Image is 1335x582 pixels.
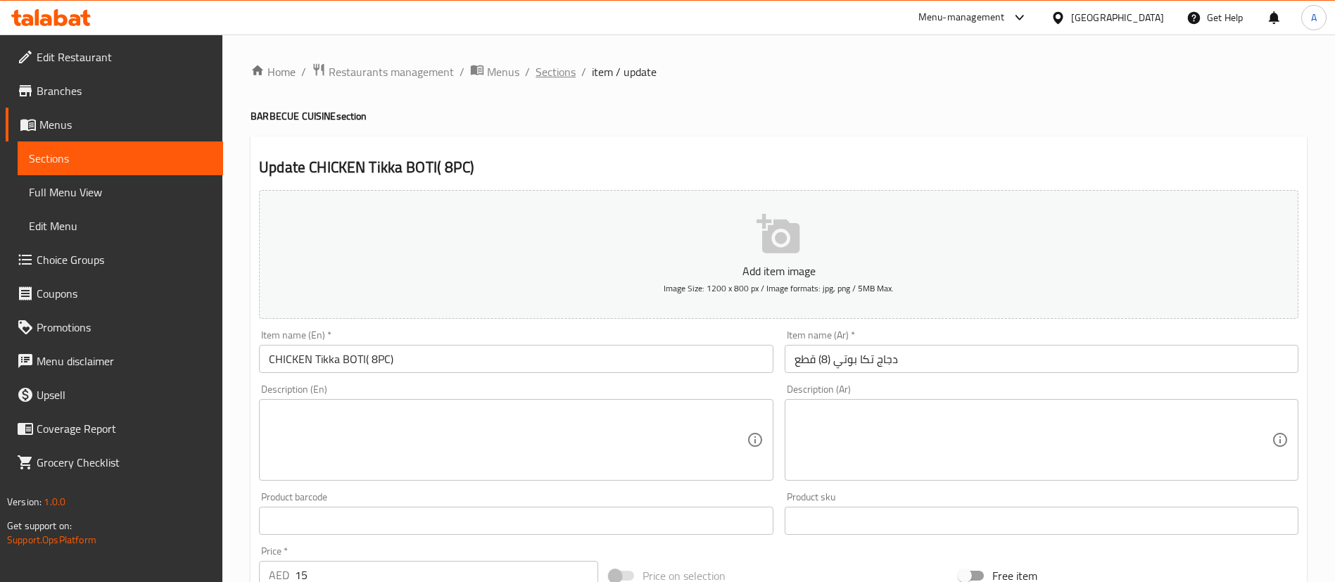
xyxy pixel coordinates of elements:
span: Version: [7,493,42,511]
a: Menus [470,63,519,81]
a: Branches [6,74,223,108]
span: Full Menu View [29,184,212,201]
input: Please enter product barcode [259,507,773,535]
span: item / update [592,63,657,80]
a: Restaurants management [312,63,454,81]
span: Coupons [37,285,212,302]
span: Grocery Checklist [37,454,212,471]
span: Edit Restaurant [37,49,212,65]
span: Promotions [37,319,212,336]
span: Upsell [37,386,212,403]
nav: breadcrumb [251,63,1307,81]
p: Add item image [281,262,1277,279]
li: / [301,63,306,80]
h4: BARBECUE CUISINE section [251,109,1307,123]
div: Menu-management [918,9,1005,26]
span: Restaurants management [329,63,454,80]
h2: Update CHICKEN Tikka BOTI( 8PC) [259,157,1298,178]
div: [GEOGRAPHIC_DATA] [1071,10,1164,25]
input: Enter name En [259,345,773,373]
a: Grocery Checklist [6,445,223,479]
a: Promotions [6,310,223,344]
a: Menus [6,108,223,141]
span: Branches [37,82,212,99]
span: Menu disclaimer [37,353,212,369]
li: / [525,63,530,80]
a: Full Menu View [18,175,223,209]
span: 1.0.0 [44,493,65,511]
span: Edit Menu [29,217,212,234]
a: Menu disclaimer [6,344,223,378]
a: Sections [18,141,223,175]
span: Image Size: 1200 x 800 px / Image formats: jpg, png / 5MB Max. [664,280,894,296]
a: Choice Groups [6,243,223,277]
button: Add item imageImage Size: 1200 x 800 px / Image formats: jpg, png / 5MB Max. [259,190,1298,319]
a: Edit Restaurant [6,40,223,74]
a: Coverage Report [6,412,223,445]
a: Sections [536,63,576,80]
span: Menus [39,116,212,133]
a: Home [251,63,296,80]
span: Coverage Report [37,420,212,437]
a: Support.OpsPlatform [7,531,96,549]
span: Sections [29,150,212,167]
li: / [581,63,586,80]
a: Edit Menu [18,209,223,243]
span: Choice Groups [37,251,212,268]
a: Upsell [6,378,223,412]
input: Please enter product sku [785,507,1298,535]
li: / [460,63,464,80]
span: Menus [487,63,519,80]
input: Enter name Ar [785,345,1298,373]
span: A [1311,10,1317,25]
span: Get support on: [7,517,72,535]
a: Coupons [6,277,223,310]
